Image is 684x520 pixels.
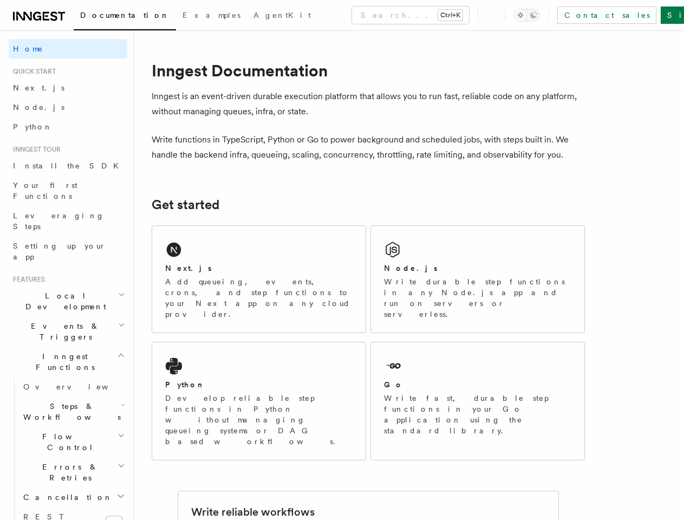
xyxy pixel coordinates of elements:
span: Errors & Retries [19,461,118,483]
span: Overview [23,382,135,391]
a: Get started [152,197,219,212]
a: Home [9,39,127,58]
a: PythonDevelop reliable step functions in Python without managing queueing systems or DAG based wo... [152,342,366,460]
a: Examples [176,3,247,29]
h2: Python [165,379,205,390]
a: Setting up your app [9,236,127,266]
button: Cancellation [19,487,127,507]
span: Home [13,43,43,54]
span: Events & Triggers [9,321,118,342]
span: Node.js [13,103,64,112]
span: Features [9,275,45,284]
span: Inngest Functions [9,351,117,373]
span: Local Development [9,290,118,312]
a: Overview [19,377,127,396]
span: Flow Control [19,431,118,453]
span: Install the SDK [13,161,125,170]
a: Node.jsWrite durable step functions in any Node.js app and run on servers or serverless. [370,225,585,333]
a: Next.js [9,78,127,97]
button: Steps & Workflows [19,396,127,427]
button: Events & Triggers [9,316,127,347]
a: Documentation [74,3,176,30]
p: Inngest is an event-driven durable execution platform that allows you to run fast, reliable code ... [152,89,585,119]
span: Quick start [9,67,56,76]
span: AgentKit [253,11,311,19]
a: Your first Functions [9,175,127,206]
button: Inngest Functions [9,347,127,377]
a: GoWrite fast, durable step functions in your Go application using the standard library. [370,342,585,460]
button: Local Development [9,286,127,316]
h1: Inngest Documentation [152,61,585,80]
kbd: Ctrl+K [438,10,462,21]
span: Documentation [80,11,170,19]
a: Next.jsAdd queueing, events, crons, and step functions to your Next app on any cloud provider. [152,225,366,333]
span: Next.js [13,83,64,92]
span: Examples [183,11,240,19]
p: Add queueing, events, crons, and step functions to your Next app on any cloud provider. [165,276,353,320]
button: Flow Control [19,427,127,457]
button: Errors & Retries [19,457,127,487]
a: Leveraging Steps [9,206,127,236]
span: Your first Functions [13,181,77,200]
span: Leveraging Steps [13,211,105,231]
h2: Go [384,379,403,390]
p: Write durable step functions in any Node.js app and run on servers or serverless. [384,276,571,320]
span: Setting up your app [13,242,106,261]
a: AgentKit [247,3,317,29]
h2: Next.js [165,263,212,274]
p: Write fast, durable step functions in your Go application using the standard library. [384,393,571,436]
span: Cancellation [19,492,113,503]
p: Develop reliable step functions in Python without managing queueing systems or DAG based workflows. [165,393,353,447]
a: Node.js [9,97,127,117]
h2: Write reliable workflows [191,504,315,519]
a: Contact sales [557,6,656,24]
button: Search...Ctrl+K [352,6,469,24]
h2: Node.js [384,263,438,274]
span: Python [13,122,53,131]
span: Inngest tour [9,145,61,154]
span: Steps & Workflows [19,401,121,422]
a: Python [9,117,127,136]
a: Install the SDK [9,156,127,175]
button: Toggle dark mode [514,9,540,22]
p: Write functions in TypeScript, Python or Go to power background and scheduled jobs, with steps bu... [152,132,585,162]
